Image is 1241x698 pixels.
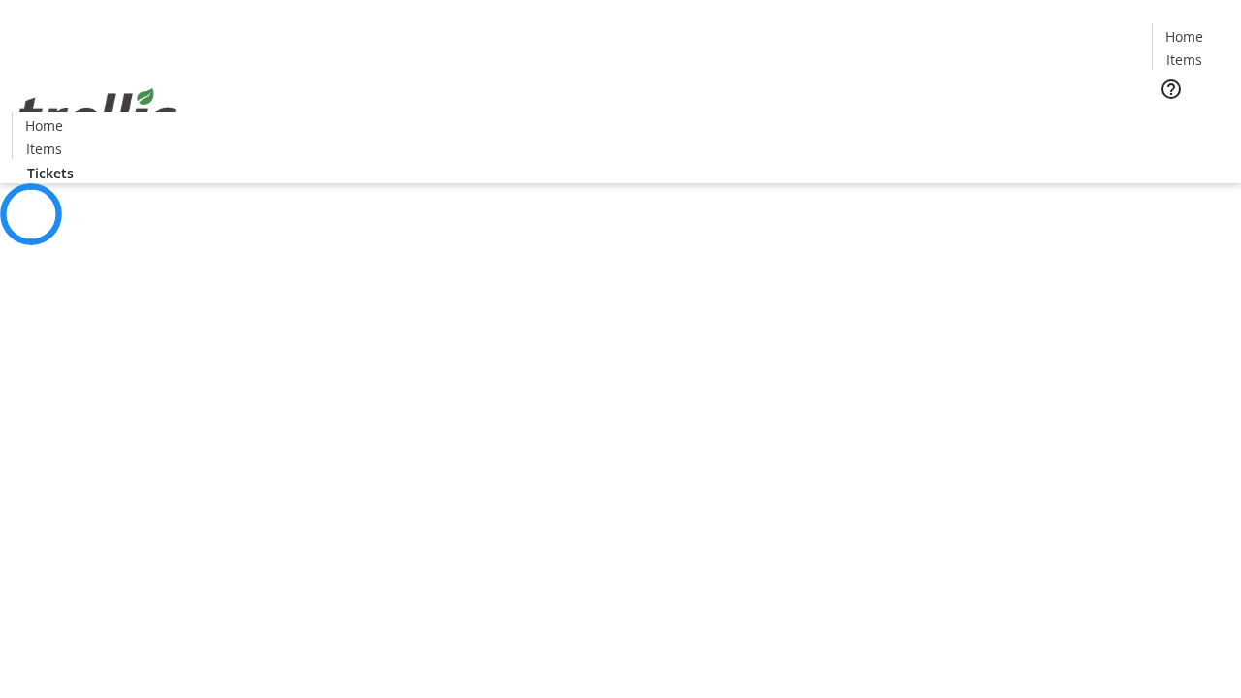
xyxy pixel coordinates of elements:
span: Items [26,139,62,159]
span: Tickets [1167,112,1214,133]
span: Home [1165,26,1203,47]
span: Home [25,115,63,136]
a: Home [13,115,75,136]
img: Orient E2E Organization FF5IkU6PR7's Logo [12,67,184,164]
button: Help [1152,70,1191,109]
a: Tickets [12,163,89,183]
span: Tickets [27,163,74,183]
a: Tickets [1152,112,1229,133]
a: Items [13,139,75,159]
span: Items [1166,49,1202,70]
a: Items [1153,49,1215,70]
a: Home [1153,26,1215,47]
